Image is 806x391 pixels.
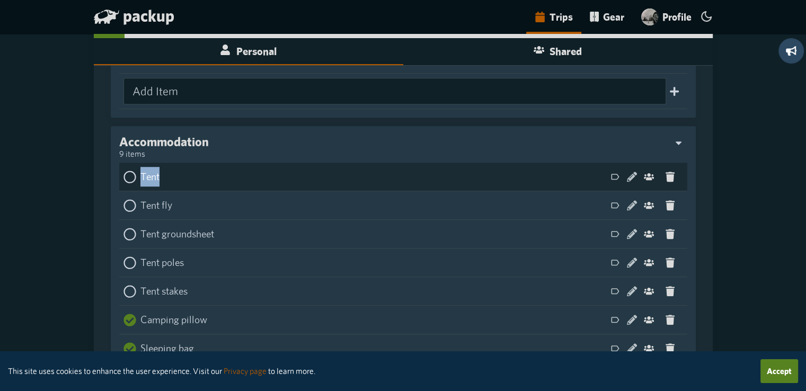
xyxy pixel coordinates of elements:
div: Camping pillow [140,310,607,330]
img: user avatar [641,8,658,25]
button: Accept cookies [760,359,798,383]
small: This site uses cookies to enhance the user experience. Visit our to learn more. [8,366,315,376]
input: Add Item [123,78,666,104]
span: packup [123,6,174,25]
div: Tent fly [140,196,607,215]
small: 9 items [119,149,145,158]
h6: Shared [412,45,704,58]
a: Privacy page [224,366,267,376]
div: Accommodation9 items [119,135,209,163]
div: Tent poles [140,253,607,272]
h6: Personal [102,45,395,58]
div: Accommodation9 items [119,135,687,163]
div: Tent [140,167,607,186]
div: Tent stakes [140,281,607,301]
h3: Accommodation [119,135,209,148]
div: Tent groundsheet [140,224,607,244]
div: Sleeping bag [140,339,607,358]
a: packup [94,8,174,28]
